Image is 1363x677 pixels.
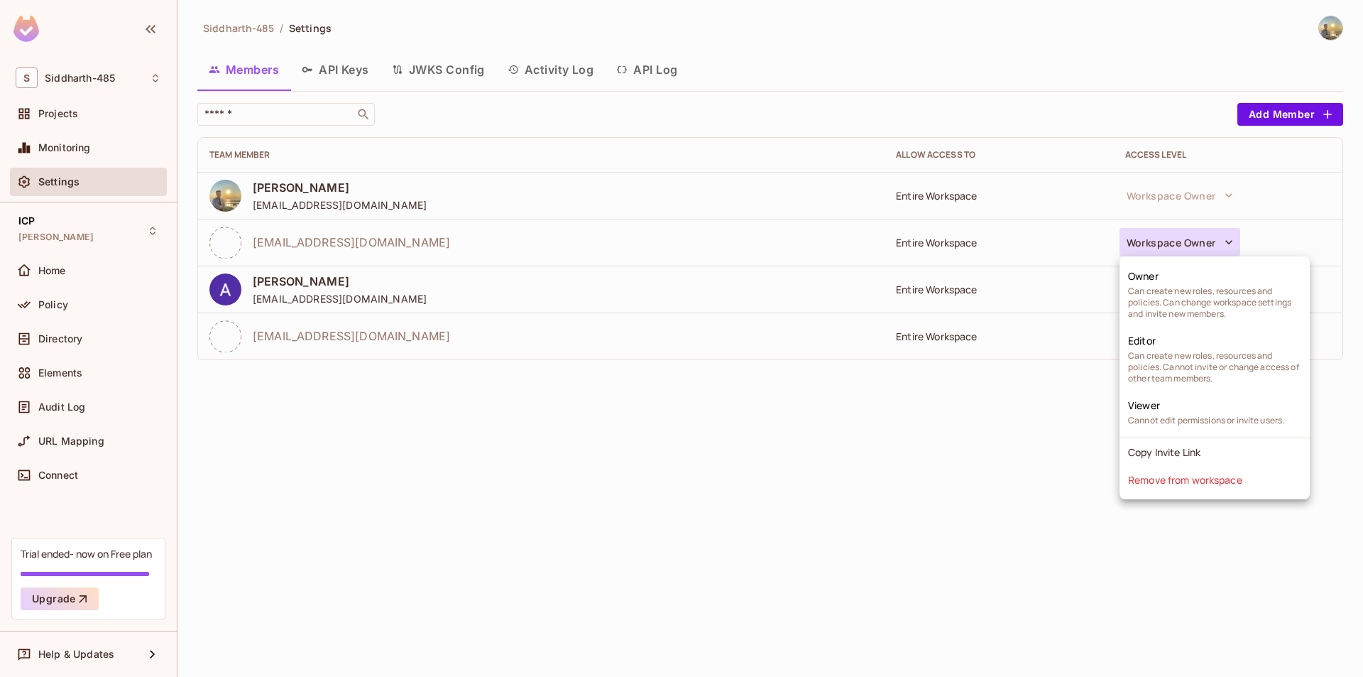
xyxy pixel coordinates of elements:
[1120,466,1310,494] li: Remove from workspace
[1128,415,1284,426] span: Cannot edit permissions or invite users.
[1128,399,1160,412] span: Viewer
[1128,286,1301,320] span: Can create new roles, resources and policies. Can change workspace settings and invite new members.
[1128,334,1156,347] span: Editor
[1128,269,1159,283] span: Owner
[1120,438,1310,466] li: Copy Invite Link
[1128,350,1301,384] span: Can create new roles, resources and policies. Cannot invite or change access of other team members.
